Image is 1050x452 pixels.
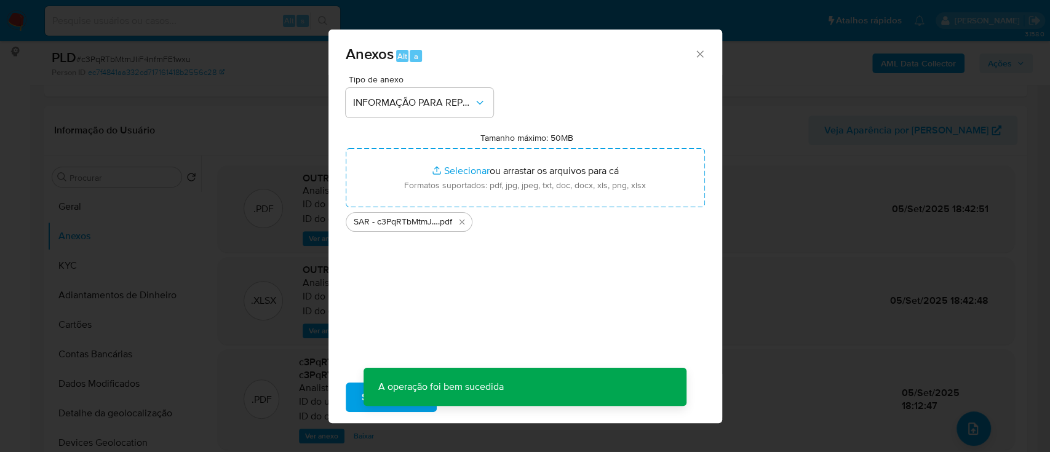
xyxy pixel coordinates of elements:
span: .pdf [438,216,452,228]
span: SAR - c3PqRTbMtmJIiF4nfmFE1wxu - CPF 45655490854 - [PERSON_NAME] DA CONCEICAO [354,216,438,228]
button: Fechar [694,48,705,59]
span: a [414,50,418,62]
ul: Arquivos selecionados [346,207,705,232]
span: Alt [397,50,407,62]
span: Subir arquivo [362,384,421,411]
span: Anexos [346,43,394,65]
button: INFORMAÇÃO PARA REPORTE - COAF [346,88,493,117]
span: INFORMAÇÃO PARA REPORTE - COAF [353,97,474,109]
button: Subir arquivo [346,383,437,412]
p: A operação foi bem sucedida [364,368,519,406]
span: Cancelar [458,384,498,411]
button: Excluir SAR - c3PqRTbMtmJIiF4nfmFE1wxu - CPF 45655490854 - ANGELINA MORAES DA CONCEICAO.pdf [455,215,469,229]
label: Tamanho máximo: 50MB [480,132,573,143]
span: Tipo de anexo [349,75,496,84]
